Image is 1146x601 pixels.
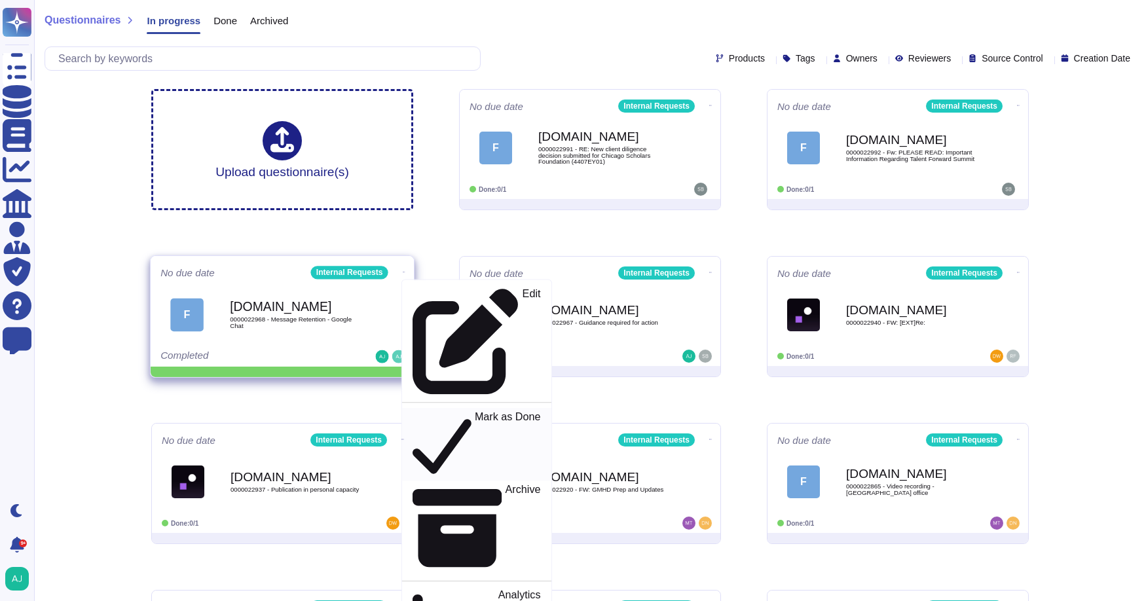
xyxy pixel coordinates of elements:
img: user [990,517,1003,530]
span: Reviewers [908,54,951,63]
b: [DOMAIN_NAME] [538,471,669,483]
p: Archive [506,484,541,573]
img: user [386,517,399,530]
b: [DOMAIN_NAME] [846,304,977,316]
img: user [392,350,405,363]
div: Internal Requests [310,433,387,446]
img: user [699,517,712,530]
span: Source Control [982,54,1043,63]
button: user [3,564,38,593]
b: [DOMAIN_NAME] [846,467,977,480]
img: user [694,183,707,196]
a: Mark as Done [402,408,551,481]
span: In progress [147,16,200,26]
p: Mark as Done [475,411,541,478]
b: [DOMAIN_NAME] [538,130,669,143]
span: Done: 0/1 [786,353,814,360]
span: No due date [470,101,523,111]
div: F [479,132,512,164]
img: user [682,350,695,363]
span: Creation Date [1074,54,1130,63]
div: Internal Requests [618,100,695,113]
span: Done: 0/1 [479,186,506,193]
span: Tags [796,54,815,63]
span: No due date [160,268,215,278]
span: No due date [470,268,523,278]
div: Internal Requests [618,266,695,280]
span: 0000022968 - Message Retention - Google Chat [230,316,362,329]
div: Completed [160,350,323,363]
span: 0000022920 - FW: GMHD Prep and Updates [538,486,669,493]
div: 9+ [19,539,27,547]
div: Internal Requests [926,100,1003,113]
a: Edit [402,285,551,397]
span: Done: 0/1 [171,520,198,527]
img: user [990,350,1003,363]
span: 0000022937 - Publication in personal capacity [231,486,361,493]
div: F [787,465,820,498]
span: Owners [846,54,878,63]
span: 0000022865 - Video recording - [GEOGRAPHIC_DATA] office [846,483,977,496]
div: Internal Requests [926,433,1003,446]
span: Products [729,54,765,63]
img: user [699,350,712,363]
div: Upload questionnaire(s) [215,121,349,178]
div: Internal Requests [618,433,695,446]
p: Edit [523,289,541,395]
img: user [1007,350,1020,363]
img: user [375,350,388,363]
img: Logo [787,299,820,331]
b: [DOMAIN_NAME] [846,134,977,146]
div: F [787,132,820,164]
span: Archived [250,16,288,26]
div: Internal Requests [926,266,1003,280]
span: No due date [162,435,215,445]
b: [DOMAIN_NAME] [538,304,669,316]
span: No due date [777,435,831,445]
span: Done: 0/1 [786,520,814,527]
b: [DOMAIN_NAME] [230,300,362,313]
div: Internal Requests [311,266,388,279]
span: 0000022991 - RE: New client diligence decision submitted for Chicago Scholars Foundation (4407EY01) [538,146,669,165]
span: 0000022967 - Guidance required for action [538,319,669,326]
img: user [682,517,695,530]
img: user [5,567,29,591]
a: Archive [402,481,551,575]
span: Done: 0/1 [786,186,814,193]
img: user [1007,517,1020,530]
span: 0000022940 - FW: [EXT]Re: [846,319,977,326]
div: F [170,298,204,331]
span: Questionnaires [45,15,120,26]
img: user [1002,183,1015,196]
img: Logo [172,465,204,498]
b: [DOMAIN_NAME] [231,471,361,483]
span: No due date [777,101,831,111]
span: 0000022992 - Fw: PLEASE READ: Important Information Regarding Talent Forward Summit [846,149,977,162]
span: Done [213,16,237,26]
span: No due date [777,268,831,278]
input: Search by keywords [52,47,480,70]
